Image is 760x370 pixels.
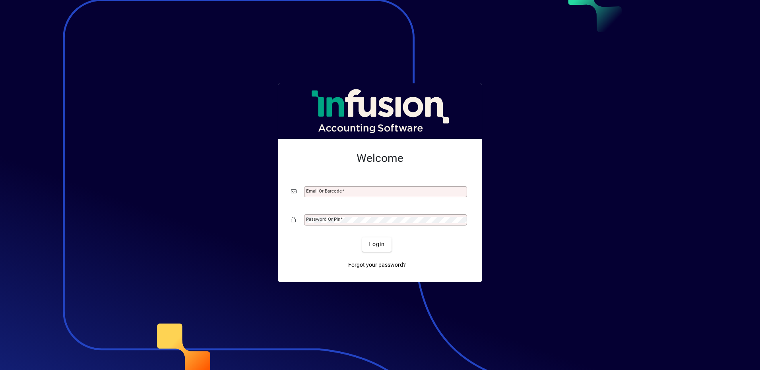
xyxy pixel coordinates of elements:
[306,216,340,222] mat-label: Password or Pin
[291,152,469,165] h2: Welcome
[348,261,406,269] span: Forgot your password?
[306,188,342,194] mat-label: Email or Barcode
[345,258,409,272] a: Forgot your password?
[362,237,391,252] button: Login
[368,240,385,249] span: Login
